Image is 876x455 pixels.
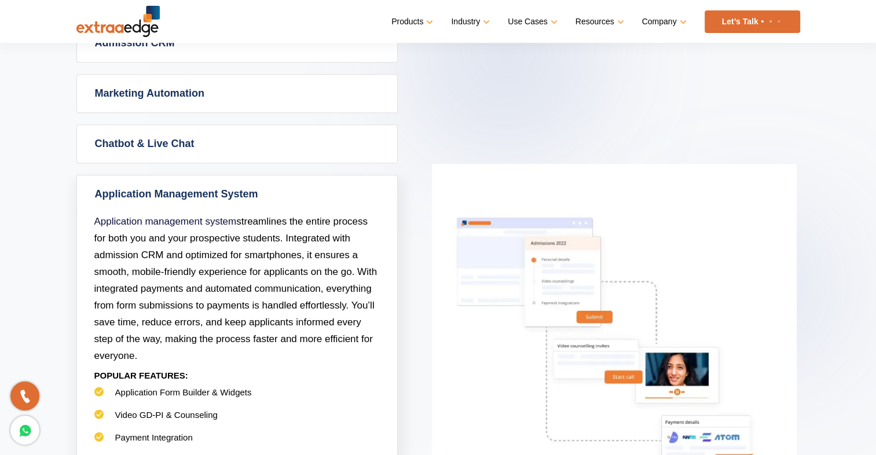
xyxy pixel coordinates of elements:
a: Chatbot & Live Chat [77,125,397,163]
a: Application management system [94,216,237,227]
a: Marketing Automation [77,75,397,112]
li: Application Form Builder & Widgets [94,387,380,409]
span: streamlines the entire process for both you and your prospective students. Integrated with admiss... [94,216,377,361]
p: POPULAR FEATURES: [94,364,380,387]
a: Use Cases [508,13,555,30]
a: Company [642,13,684,30]
li: Payment Integration [94,432,380,454]
a: Let’s Talk [705,10,800,33]
a: Resources [576,13,622,30]
a: Admission CRM [77,24,397,62]
li: Video GD-PI & Counseling [94,409,380,432]
a: Products [391,13,431,30]
a: Industry [451,13,488,30]
a: Application Management System [77,175,397,213]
